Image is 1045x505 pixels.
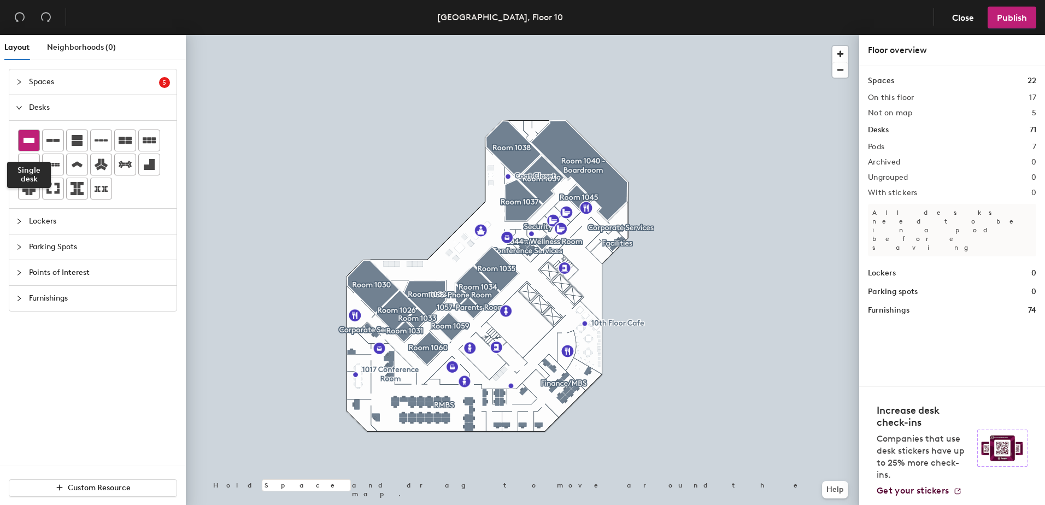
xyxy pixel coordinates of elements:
[29,234,170,260] span: Parking Spots
[868,204,1036,256] p: All desks need to be in a pod before saving
[16,79,22,85] span: collapsed
[437,10,563,24] div: [GEOGRAPHIC_DATA], Floor 10
[868,124,889,136] h1: Desks
[16,244,22,250] span: collapsed
[952,13,974,23] span: Close
[1031,173,1036,182] h2: 0
[868,286,918,298] h1: Parking spots
[822,481,848,498] button: Help
[1029,93,1036,102] h2: 17
[29,260,170,285] span: Points of Interest
[1032,143,1036,151] h2: 7
[868,109,912,118] h2: Not on map
[877,404,971,428] h4: Increase desk check-ins
[988,7,1036,28] button: Publish
[35,7,57,28] button: Redo (⌘ + ⇧ + Z)
[47,43,116,52] span: Neighborhoods (0)
[29,95,170,120] span: Desks
[868,304,909,316] h1: Furnishings
[162,79,167,86] span: 5
[868,93,914,102] h2: On this floor
[877,485,962,496] a: Get your stickers
[868,173,908,182] h2: Ungrouped
[1030,124,1036,136] h1: 71
[4,43,30,52] span: Layout
[29,69,159,95] span: Spaces
[16,295,22,302] span: collapsed
[868,189,918,197] h2: With stickers
[9,479,177,497] button: Custom Resource
[977,430,1028,467] img: Sticker logo
[1031,267,1036,279] h1: 0
[1032,109,1036,118] h2: 5
[16,218,22,225] span: collapsed
[18,130,40,151] button: Single desk
[997,13,1027,23] span: Publish
[159,77,170,88] sup: 5
[9,7,31,28] button: Undo (⌘ + Z)
[868,44,1036,57] div: Floor overview
[29,286,170,311] span: Furnishings
[1031,189,1036,197] h2: 0
[868,143,884,151] h2: Pods
[877,433,971,481] p: Companies that use desk stickers have up to 25% more check-ins.
[1031,286,1036,298] h1: 0
[16,104,22,111] span: expanded
[29,209,170,234] span: Lockers
[943,7,983,28] button: Close
[868,267,896,279] h1: Lockers
[868,75,894,87] h1: Spaces
[68,483,131,492] span: Custom Resource
[1028,304,1036,316] h1: 74
[1028,75,1036,87] h1: 22
[1031,158,1036,167] h2: 0
[877,485,949,496] span: Get your stickers
[868,158,900,167] h2: Archived
[16,269,22,276] span: collapsed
